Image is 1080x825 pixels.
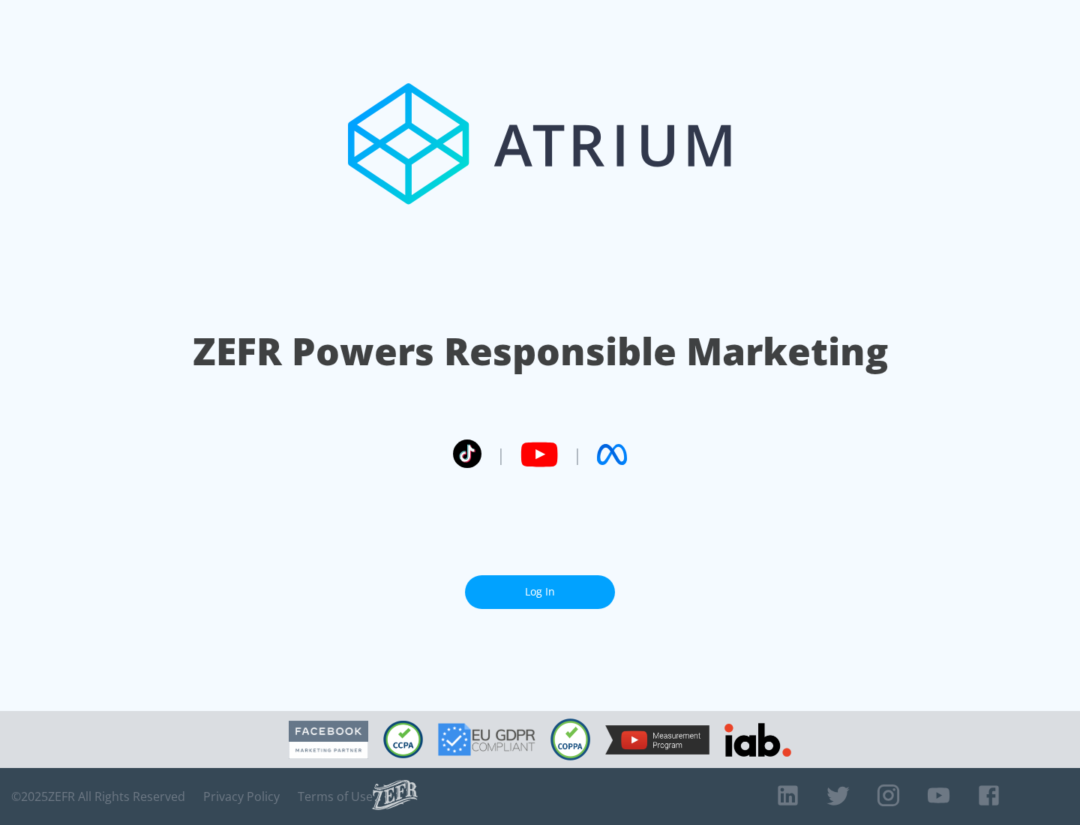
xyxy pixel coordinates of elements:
span: | [573,443,582,466]
img: IAB [724,723,791,757]
img: CCPA Compliant [383,721,423,758]
img: YouTube Measurement Program [605,725,709,754]
img: Facebook Marketing Partner [289,721,368,759]
a: Log In [465,575,615,609]
img: COPPA Compliant [550,718,590,760]
span: © 2025 ZEFR All Rights Reserved [11,789,185,804]
img: GDPR Compliant [438,723,535,756]
span: | [496,443,505,466]
a: Privacy Policy [203,789,280,804]
h1: ZEFR Powers Responsible Marketing [193,325,888,377]
a: Terms of Use [298,789,373,804]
